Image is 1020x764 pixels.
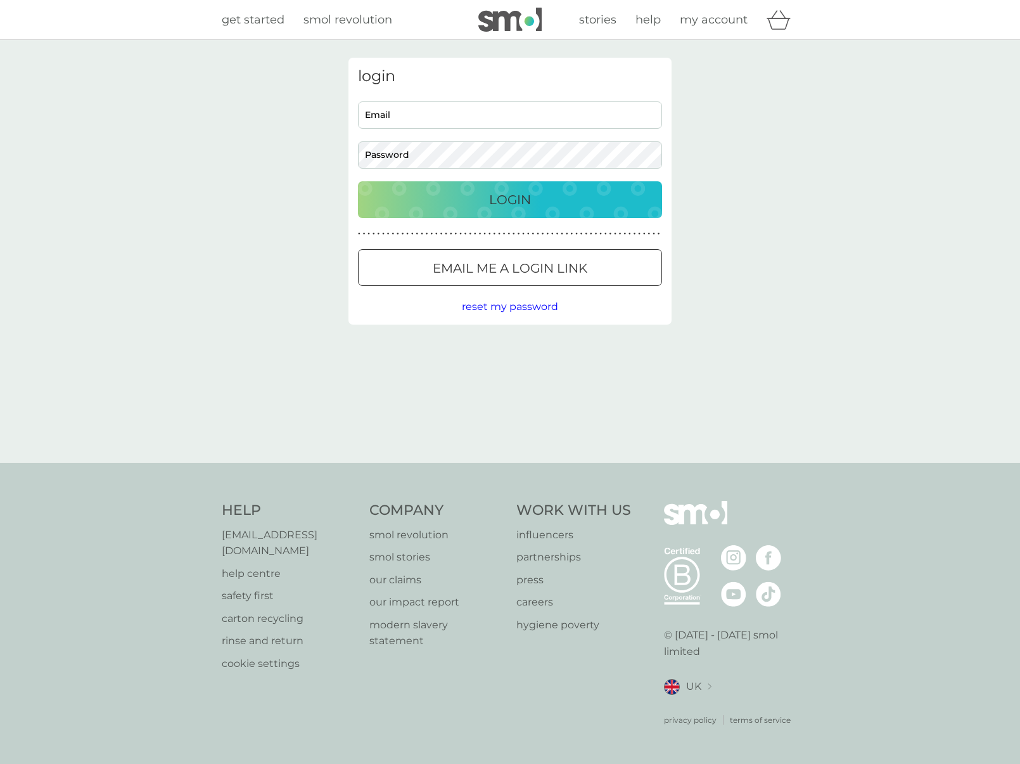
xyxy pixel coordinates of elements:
p: ● [479,231,481,237]
p: ● [513,231,515,237]
p: ● [628,231,631,237]
p: ● [397,231,399,237]
h4: Company [369,501,504,521]
p: ● [507,231,510,237]
p: ● [392,231,394,237]
p: ● [527,231,530,237]
p: ● [450,231,452,237]
p: ● [430,231,433,237]
p: ● [614,231,616,237]
p: ● [551,231,554,237]
a: my account [680,11,748,29]
h4: Work With Us [516,501,631,521]
p: ● [455,231,457,237]
a: stories [579,11,616,29]
p: ● [411,231,414,237]
a: safety first [222,588,357,604]
h4: Help [222,501,357,521]
span: smol revolution [303,13,392,27]
h3: login [358,67,662,86]
p: ● [474,231,476,237]
p: ● [459,231,462,237]
p: ● [382,231,385,237]
a: smol revolution [369,527,504,543]
p: ● [585,231,587,237]
a: hygiene poverty [516,617,631,633]
a: smol revolution [303,11,392,29]
a: cookie settings [222,656,357,672]
p: ● [638,231,641,237]
p: ● [634,231,636,237]
img: visit the smol Facebook page [756,545,781,571]
a: influencers [516,527,631,543]
p: ● [373,231,375,237]
a: help [635,11,661,29]
p: ● [537,231,539,237]
p: ● [643,231,646,237]
a: smol stories [369,549,504,566]
p: ● [571,231,573,237]
a: help centre [222,566,357,582]
a: carton recycling [222,611,357,627]
p: ● [658,231,660,237]
a: our claims [369,572,504,588]
p: Email me a login link [433,258,587,278]
span: help [635,13,661,27]
p: ● [488,231,491,237]
p: ● [604,231,607,237]
p: ● [464,231,467,237]
p: ● [363,231,366,237]
p: © [DATE] - [DATE] smol limited [664,627,799,659]
p: privacy policy [664,714,717,726]
img: UK flag [664,679,680,695]
p: ● [599,231,602,237]
img: smol [478,8,542,32]
a: [EMAIL_ADDRESS][DOMAIN_NAME] [222,527,357,559]
p: ● [623,231,626,237]
p: ● [532,231,535,237]
p: ● [469,231,471,237]
p: rinse and return [222,633,357,649]
span: UK [686,678,701,695]
p: ● [494,231,496,237]
a: terms of service [730,714,791,726]
button: Email me a login link [358,249,662,286]
p: ● [561,231,563,237]
p: ● [653,231,655,237]
p: ● [440,231,443,237]
p: ● [387,231,390,237]
a: get started [222,11,284,29]
a: careers [516,594,631,611]
p: ● [518,231,520,237]
p: ● [609,231,612,237]
a: press [516,572,631,588]
img: visit the smol Youtube page [721,581,746,607]
span: stories [579,13,616,27]
p: Login [489,190,531,210]
p: ● [556,231,559,237]
img: smol [664,501,727,544]
p: ● [575,231,578,237]
button: reset my password [462,299,558,315]
a: our impact report [369,594,504,611]
button: Login [358,181,662,218]
p: ● [445,231,447,237]
p: ● [503,231,506,237]
p: ● [483,231,486,237]
img: visit the smol Instagram page [721,545,746,571]
p: ● [498,231,500,237]
p: ● [590,231,592,237]
span: reset my password [462,301,558,313]
img: visit the smol Tiktok page [756,581,781,607]
p: ● [402,231,404,237]
div: basket [767,7,798,32]
p: ● [595,231,597,237]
